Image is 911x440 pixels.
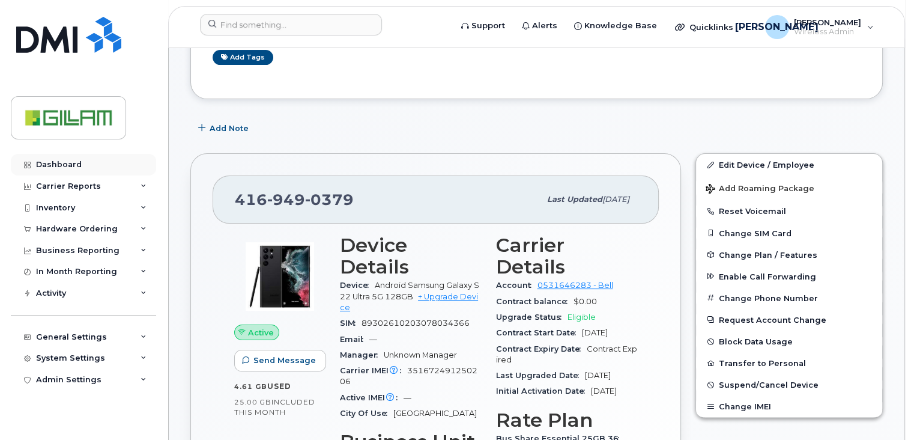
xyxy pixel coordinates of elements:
button: Add Roaming Package [696,176,882,200]
span: [GEOGRAPHIC_DATA] [393,409,477,418]
a: Add tags [213,50,273,65]
span: 4.61 GB [234,382,267,391]
span: SIM [340,319,362,328]
div: Quicklinks [667,15,754,39]
span: 949 [267,191,305,209]
button: Send Message [234,350,326,371]
a: 0531646283 - Bell [537,281,613,290]
span: Contract Expiry Date [496,344,587,353]
span: 416 [235,191,354,209]
span: Email [340,335,369,344]
span: Add Roaming Package [706,184,814,195]
button: Block Data Usage [696,331,882,352]
button: Add Note [190,117,259,139]
a: Support [453,14,513,38]
span: Contract Start Date [496,328,582,337]
span: 0379 [305,191,354,209]
span: Active IMEI [340,393,404,402]
span: $0.00 [574,297,597,306]
span: [DATE] [591,387,617,396]
span: Manager [340,350,384,359]
span: Contract Expired [496,344,637,364]
img: image20231002-3703462-17goi8q.jpeg [244,240,316,313]
button: Change Plan / Features [696,244,882,266]
span: Unknown Manager [384,350,457,359]
button: Enable Call Forwarding [696,266,882,287]
span: [PERSON_NAME] [794,17,861,27]
span: Active [248,327,274,338]
span: Upgrade Status [496,313,567,322]
span: Initial Activation Date [496,387,591,396]
span: 89302610203078034366 [362,319,470,328]
span: Last updated [547,195,602,204]
span: City Of Use [340,409,393,418]
span: Add Note [210,123,249,134]
div: Julie Oudit [757,15,882,39]
h3: Carrier Details [496,234,638,278]
button: Request Account Change [696,309,882,331]
span: Send Message [253,355,316,366]
span: [PERSON_NAME] [735,20,819,34]
span: Account [496,281,537,290]
button: Change Phone Number [696,287,882,309]
span: — [404,393,411,402]
span: Change Plan / Features [719,250,817,259]
input: Find something... [200,14,382,35]
span: 351672491250206 [340,366,477,386]
span: Device [340,281,375,290]
span: Enable Call Forwarding [719,272,816,281]
span: Quicklinks [689,22,733,32]
span: 25.00 GB [234,398,271,406]
span: included this month [234,397,315,417]
span: Contract balance [496,297,574,306]
a: Alerts [513,14,566,38]
span: Eligible [567,313,596,322]
button: Transfer to Personal [696,352,882,374]
button: Change SIM Card [696,222,882,244]
span: — [369,335,377,344]
span: Wireless Admin [794,27,861,37]
h3: Device Details [340,234,482,278]
button: Suspend/Cancel Device [696,374,882,396]
button: Change IMEI [696,396,882,417]
span: Alerts [532,20,557,32]
span: Last Upgraded Date [496,371,585,380]
span: Support [471,20,505,32]
h3: Rate Plan [496,409,638,431]
span: Suspend/Cancel Device [719,380,819,390]
span: Carrier IMEI [340,366,407,375]
a: Edit Device / Employee [696,154,882,176]
span: [DATE] [582,328,608,337]
span: used [267,382,291,391]
a: Knowledge Base [566,14,665,38]
span: [DATE] [585,371,611,380]
span: [DATE] [602,195,629,204]
span: Knowledge Base [584,20,657,32]
button: Reset Voicemail [696,200,882,222]
span: Android Samsung Galaxy S22 Ultra 5G 128GB [340,281,479,301]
